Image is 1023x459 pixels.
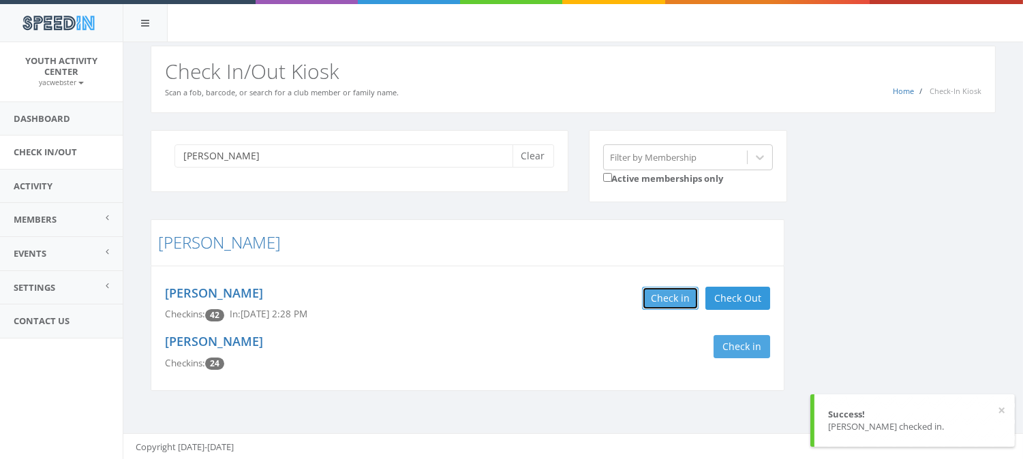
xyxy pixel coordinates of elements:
small: Scan a fob, barcode, or search for a club member or family name. [165,87,399,97]
span: Contact Us [14,315,70,327]
input: Active memberships only [603,173,612,182]
small: yacwebster [40,78,84,87]
a: [PERSON_NAME] [165,285,263,301]
img: speedin_logo.png [16,10,101,35]
button: Check Out [705,287,770,310]
span: Checkins: [165,357,205,369]
h2: Check In/Out Kiosk [165,60,981,82]
a: [PERSON_NAME] [158,231,281,253]
span: Checkins: [165,308,205,320]
a: yacwebster [40,76,84,88]
a: [PERSON_NAME] [165,333,263,349]
div: [PERSON_NAME] checked in. [828,420,1001,433]
button: Check in [642,287,699,310]
span: Checkin count [205,358,224,370]
span: Events [14,247,46,259]
span: Check-In Kiosk [930,86,981,96]
label: Active memberships only [603,170,724,185]
button: Clear [513,144,554,168]
button: Check in [714,335,770,358]
span: In: [DATE] 2:28 PM [230,308,307,320]
span: Checkin count [205,309,224,321]
input: Search a name to check in [174,144,523,168]
span: Members [14,213,57,225]
a: Home [893,86,914,96]
div: Filter by Membership [611,151,697,163]
button: × [998,404,1005,417]
span: Settings [14,281,55,294]
div: Success! [828,408,1001,421]
span: Youth Activity Center [25,54,97,78]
